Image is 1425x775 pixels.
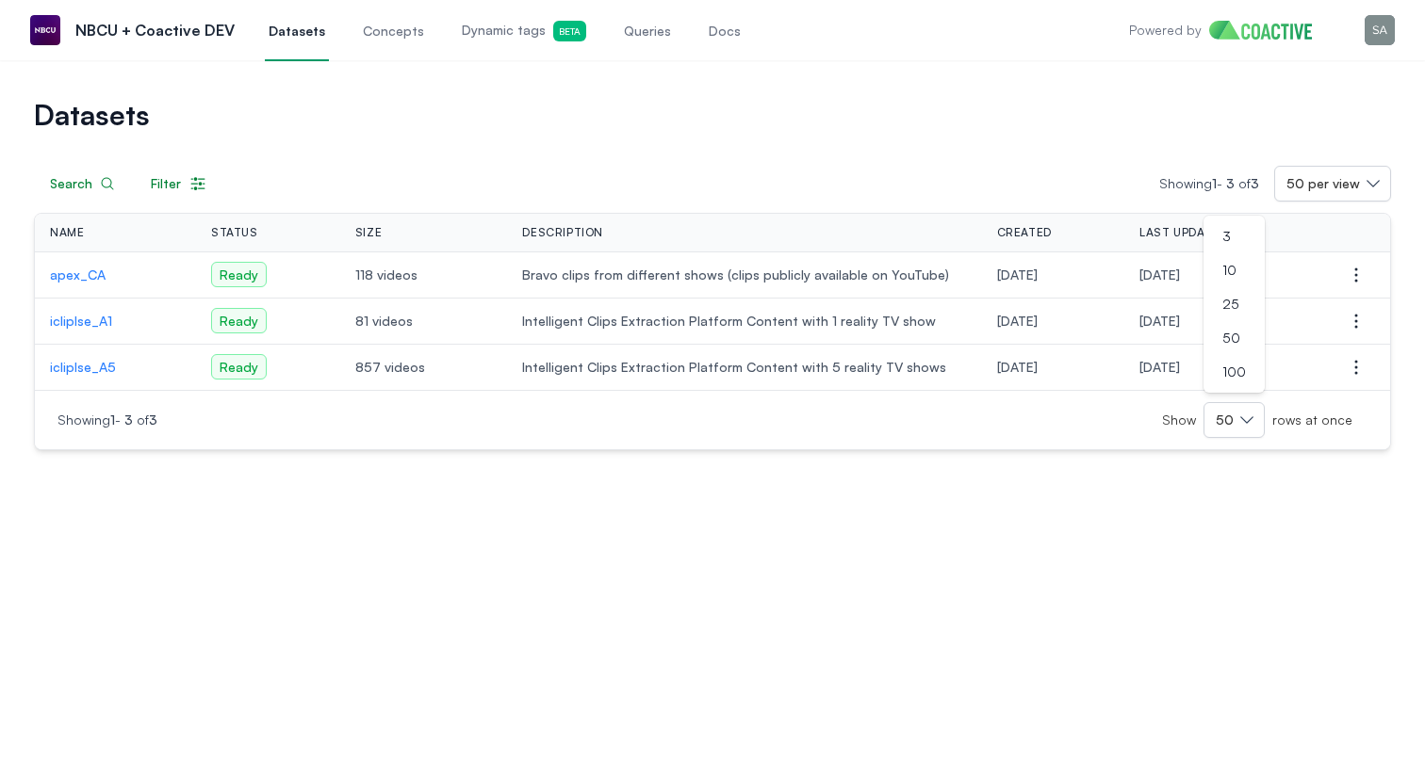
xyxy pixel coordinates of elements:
span: Friday, March 14, 2025 at 6:45:45 PM UTC [997,359,1038,375]
p: Showing - [1159,174,1274,193]
span: Show [1162,411,1204,429]
button: Filter [135,166,223,202]
span: Ready [211,308,267,333]
span: 50 per view [1286,174,1360,193]
span: 3 [1222,227,1231,246]
span: 25 [1222,295,1239,314]
li: 100 [1204,355,1265,389]
span: Wednesday, August 6, 2025 at 7:37:18 PM UTC [1139,266,1180,283]
span: Wednesday, March 19, 2025 at 10:22:08 PM UTC [1139,359,1180,375]
span: of [1238,175,1259,191]
a: icliplse_A5 [50,358,181,377]
ul: 50 [1204,216,1265,393]
button: Search [34,166,131,202]
span: 3 [149,412,157,428]
img: Menu for the logged in user [1365,15,1395,45]
a: apex_CA [50,266,181,284]
span: Wednesday, August 6, 2025 at 7:01:04 PM UTC [997,266,1038,283]
a: icliplse_A1 [50,312,181,331]
span: 50 [1222,329,1240,347]
span: Name [50,225,84,240]
span: 3 [1251,175,1259,191]
span: 10 [1222,261,1237,280]
button: 50 per view [1274,166,1391,202]
li: 50 [1204,321,1265,355]
li: 3 [1204,219,1265,253]
span: 50 [1216,411,1234,429]
span: Datasets [269,22,325,40]
p: Powered by [1129,21,1202,40]
img: NBCU + Coactive DEV [30,15,60,45]
span: Created [997,225,1052,240]
li: 25 [1204,287,1265,321]
li: 10 [1204,253,1265,287]
span: Beta [553,21,586,41]
span: rows at once [1265,411,1352,429]
span: Description [522,225,603,240]
span: Monday, March 17, 2025 at 7:27:30 AM UTC [997,313,1038,329]
span: Size [355,225,382,240]
div: Filter [151,174,207,193]
span: 3 [124,412,133,428]
span: 118 videos [355,266,493,284]
span: Queries [624,22,671,40]
span: Monday, March 17, 2025 at 2:23:49 PM UTC [1139,313,1180,329]
span: Intelligent Clips Extraction Platform Content with 5 reality TV shows [522,358,966,377]
span: 3 [1226,175,1235,191]
span: Concepts [363,22,424,40]
span: Intelligent Clips Extraction Platform Content with 1 reality TV show [522,312,966,331]
span: Status [211,225,258,240]
span: Ready [211,262,267,287]
span: 1 [110,412,115,428]
span: Last Updated [1139,225,1227,240]
span: Ready [211,354,267,379]
p: NBCU + Coactive DEV [75,19,235,41]
div: Search [50,174,115,193]
span: 100 [1222,363,1246,381]
span: 81 videos [355,312,493,331]
span: Dynamic tags [462,21,586,41]
span: 857 videos [355,358,493,377]
h1: Datasets [34,102,1391,128]
img: Home [1209,21,1327,40]
button: 50 [1204,402,1265,438]
span: 1 [1212,175,1217,191]
span: Bravo clips from different shows (clips publicly available on YouTube) [522,266,966,284]
p: Showing - [57,411,494,429]
span: of [137,412,157,428]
